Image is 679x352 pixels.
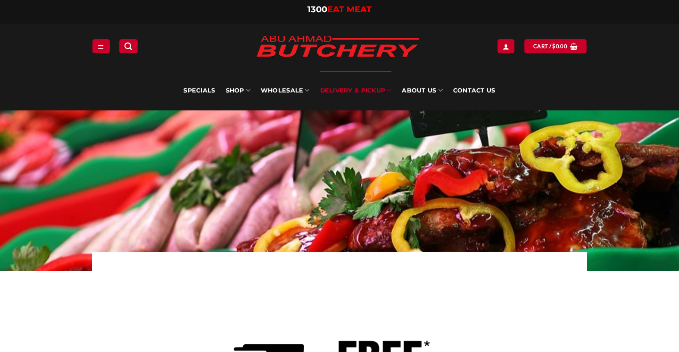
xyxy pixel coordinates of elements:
[533,42,567,50] span: Cart /
[307,4,372,15] a: 1300EAT MEAT
[497,39,514,53] a: My account
[402,71,442,110] a: About Us
[320,71,392,110] a: Delivery & Pickup
[552,43,567,49] bdi: 0.00
[92,39,109,53] a: Menu
[226,71,250,110] a: SHOP
[453,71,496,110] a: Contact Us
[261,71,310,110] a: Wholesale
[183,71,215,110] a: Specials
[327,4,372,15] span: EAT MEAT
[307,4,327,15] span: 1300
[524,39,587,53] a: View cart
[248,29,427,65] img: Abu Ahmad Butchery
[119,39,137,53] a: Search
[552,42,555,50] span: $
